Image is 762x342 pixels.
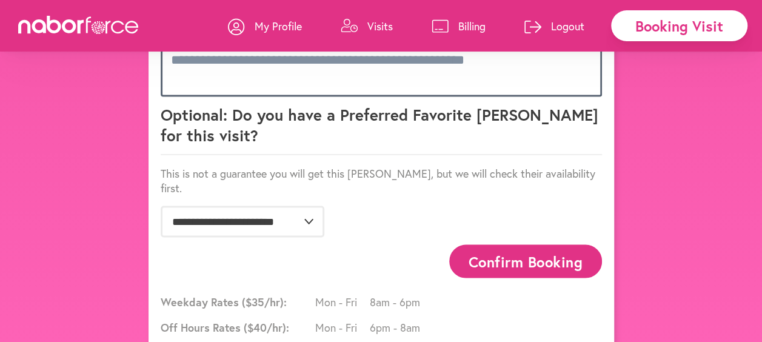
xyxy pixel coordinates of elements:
span: Off Hours Rates [161,320,312,334]
span: 6pm - 8am [370,320,424,334]
span: ($ 40 /hr): [244,320,289,334]
span: Mon - Fri [315,320,370,334]
p: Optional: Do you have a Preferred Favorite [PERSON_NAME] for this visit? [161,104,602,155]
span: ($ 35 /hr): [242,294,287,309]
div: Booking Visit [611,10,747,41]
a: Billing [432,8,486,44]
a: My Profile [228,8,302,44]
span: Weekday Rates [161,294,312,309]
span: Mon - Fri [315,294,370,309]
a: Logout [524,8,584,44]
button: Confirm Booking [449,244,602,278]
p: Logout [551,19,584,33]
span: 8am - 6pm [370,294,424,309]
p: My Profile [255,19,302,33]
p: Visits [367,19,393,33]
p: This is not a guarantee you will get this [PERSON_NAME], but we will check their availability first. [161,166,602,195]
p: Billing [458,19,486,33]
a: Visits [341,8,393,44]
